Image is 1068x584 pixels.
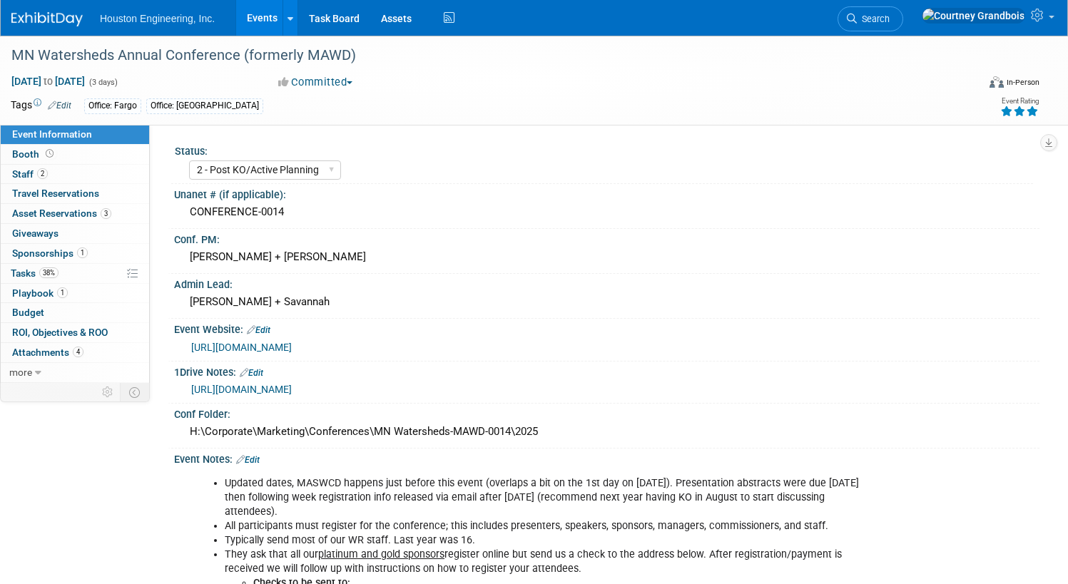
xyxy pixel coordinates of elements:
[1,165,149,184] a: Staff2
[174,184,1039,202] div: Unanet # (if applicable):
[11,267,59,279] span: Tasks
[247,325,270,335] a: Edit
[48,101,71,111] a: Edit
[1,244,149,263] a: Sponsorships1
[1,363,149,382] a: more
[12,307,44,318] span: Budget
[225,476,865,519] li: Updated dates, MASWCD happens just before this event (overlaps a bit on the 1st day on [DATE]). P...
[922,8,1025,24] img: Courtney Grandbois
[175,140,1033,158] div: Status:
[11,98,71,114] td: Tags
[6,43,952,68] div: MN Watersheds Annual Conference (formerly MAWD)
[1,284,149,303] a: Playbook1
[225,519,865,533] li: All participants must register for the conference; this includes presenters, speakers, sponsors, ...
[101,208,111,219] span: 3
[37,168,48,179] span: 2
[236,455,260,465] a: Edit
[96,383,121,401] td: Personalize Event Tab Strip
[1,125,149,144] a: Event Information
[225,533,865,548] li: Typically send most of our WR staff. Last year was 16.
[57,287,68,298] span: 1
[12,227,59,239] span: Giveaways
[174,362,1039,380] div: 1Drive Notes:
[84,98,141,113] div: Office: Fargo
[185,421,1029,443] div: H:\Corporate\Marketing\Conferences\MN Watersheds-MAWD-0014\2025
[1006,77,1039,88] div: In-Person
[273,75,358,90] button: Committed
[88,78,118,87] span: (3 days)
[1,145,149,164] a: Booth
[73,347,83,357] span: 4
[11,12,83,26] img: ExhibitDay
[174,449,1039,467] div: Event Notes:
[41,76,55,87] span: to
[185,201,1029,223] div: CONFERENCE-0014
[43,148,56,159] span: Booth not reserved yet
[77,247,88,258] span: 1
[838,6,903,31] a: Search
[1,303,149,322] a: Budget
[1,323,149,342] a: ROI, Objectives & ROO
[1,343,149,362] a: Attachments4
[1,184,149,203] a: Travel Reservations
[185,291,1029,313] div: [PERSON_NAME] + Savannah
[191,384,292,395] a: [URL][DOMAIN_NAME]
[174,229,1039,247] div: Conf. PM:
[191,342,292,353] a: [URL][DOMAIN_NAME]
[12,347,83,358] span: Attachments
[11,75,86,88] span: [DATE] [DATE]
[12,168,48,180] span: Staff
[12,327,108,338] span: ROI, Objectives & ROO
[857,14,890,24] span: Search
[12,128,92,140] span: Event Information
[174,274,1039,292] div: Admin Lead:
[185,246,1029,268] div: [PERSON_NAME] + [PERSON_NAME]
[1,204,149,223] a: Asset Reservations3
[886,74,1039,96] div: Event Format
[174,319,1039,337] div: Event Website:
[12,247,88,259] span: Sponsorships
[1,224,149,243] a: Giveaways
[146,98,263,113] div: Office: [GEOGRAPHIC_DATA]
[39,267,59,278] span: 38%
[990,76,1004,88] img: Format-Inperson.png
[12,148,56,160] span: Booth
[12,188,99,199] span: Travel Reservations
[1,264,149,283] a: Tasks38%
[12,208,111,219] span: Asset Reservations
[121,383,150,401] td: Toggle Event Tabs
[12,287,68,299] span: Playbook
[1000,98,1039,105] div: Event Rating
[174,404,1039,421] div: Conf Folder:
[318,548,444,560] u: platinum and gold sponsors
[100,13,215,24] span: Houston Engineering, Inc.
[240,368,263,378] a: Edit
[9,367,32,378] span: more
